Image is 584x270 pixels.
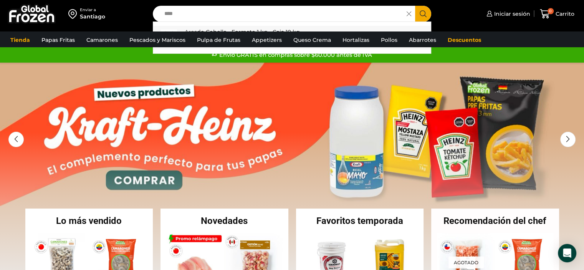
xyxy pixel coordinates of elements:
a: Arosde Cebolla - Formato 1 kg - Caja 10 kg $4.020 [153,26,431,50]
a: Pulpa de Frutas [193,33,244,47]
strong: Aros [185,28,197,36]
a: Queso Crema [290,33,335,47]
div: Santiago [80,13,105,20]
div: Enviar a [80,7,105,13]
span: 0 [548,8,554,14]
a: Descuentos [444,33,485,47]
div: Open Intercom Messenger [558,244,576,262]
h2: Lo más vendido [25,216,153,225]
a: Papas Fritas [38,33,79,47]
img: address-field-icon.svg [68,7,80,20]
h2: Favoritos temporada [296,216,424,225]
a: Appetizers [248,33,286,47]
span: Iniciar sesión [492,10,530,18]
button: Search button [415,6,431,22]
a: Pescados y Mariscos [126,33,189,47]
div: Previous slide [8,132,24,147]
p: de Cebolla - Formato 1 kg - Caja 10 kg [185,28,300,36]
h2: Novedades [160,216,288,225]
span: Carrito [554,10,574,18]
div: Next slide [560,132,576,147]
a: Iniciar sesión [485,6,530,22]
a: 0 Carrito [538,5,576,23]
a: Abarrotes [405,33,440,47]
a: Hortalizas [339,33,373,47]
a: Pollos [377,33,401,47]
a: Tienda [7,33,34,47]
p: Agotado [448,256,484,268]
h2: Recomendación del chef [431,216,559,225]
a: Camarones [83,33,122,47]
